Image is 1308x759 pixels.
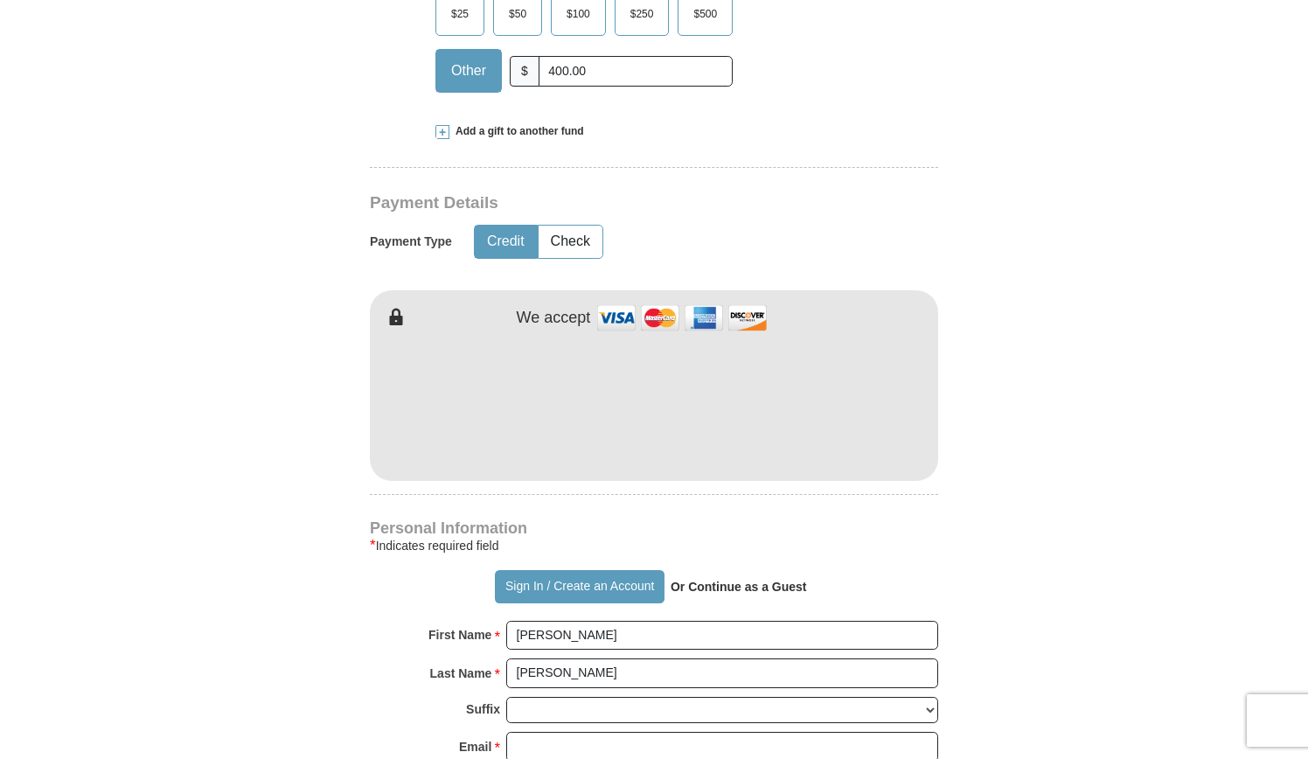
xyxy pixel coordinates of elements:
[475,226,537,258] button: Credit
[517,309,591,328] h4: We accept
[539,226,602,258] button: Check
[622,1,663,27] span: $250
[500,1,535,27] span: $50
[539,56,733,87] input: Other Amount
[428,623,491,647] strong: First Name
[370,535,938,556] div: Indicates required field
[671,580,807,594] strong: Or Continue as a Guest
[466,697,500,721] strong: Suffix
[449,124,584,139] span: Add a gift to another fund
[442,1,477,27] span: $25
[495,570,664,603] button: Sign In / Create an Account
[595,299,769,337] img: credit cards accepted
[685,1,726,27] span: $500
[370,234,452,249] h5: Payment Type
[459,735,491,759] strong: Email
[370,521,938,535] h4: Personal Information
[430,661,492,686] strong: Last Name
[370,193,816,213] h3: Payment Details
[442,58,495,84] span: Other
[558,1,599,27] span: $100
[510,56,539,87] span: $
